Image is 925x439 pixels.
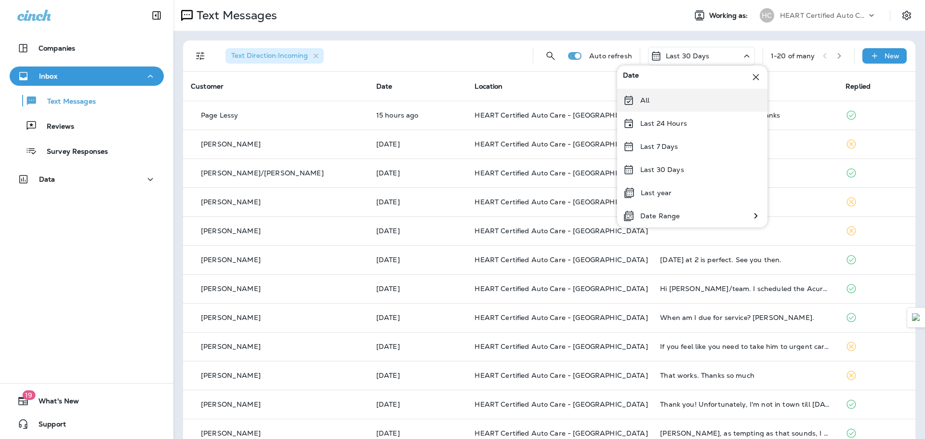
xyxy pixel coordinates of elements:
[760,8,774,23] div: HC
[376,256,460,264] p: Sep 12, 2025 02:55 PM
[39,175,55,183] p: Data
[201,400,261,408] p: [PERSON_NAME]
[10,414,164,434] button: Support
[376,400,460,408] p: Sep 10, 2025 11:49 AM
[193,8,277,23] p: Text Messages
[201,372,261,379] p: [PERSON_NAME]
[475,169,647,177] span: HEART Certified Auto Care - [GEOGRAPHIC_DATA]
[201,227,261,235] p: [PERSON_NAME]
[376,82,393,91] span: Date
[709,12,750,20] span: Working as:
[10,170,164,189] button: Data
[201,429,261,437] p: [PERSON_NAME]
[376,372,460,379] p: Sep 10, 2025 01:07 PM
[475,342,647,351] span: HEART Certified Auto Care - [GEOGRAPHIC_DATA]
[191,46,210,66] button: Filters
[640,143,678,150] p: Last 7 Days
[10,91,164,111] button: Text Messages
[660,372,830,379] div: That works. Thanks so much
[37,122,74,132] p: Reviews
[475,82,502,91] span: Location
[201,314,261,321] p: [PERSON_NAME]
[475,226,647,235] span: HEART Certified Auto Care - [GEOGRAPHIC_DATA]
[201,140,261,148] p: [PERSON_NAME]
[660,429,830,437] div: Keisha, as tempting as that sounds, I don't want to take advantage or jeopardize our contractual ...
[475,400,647,409] span: HEART Certified Auto Care - [GEOGRAPHIC_DATA]
[660,314,830,321] div: When am I due for service? Linda Rubin.
[912,313,921,322] img: Detect Auto
[376,198,460,206] p: Sep 16, 2025 10:38 AM
[231,51,308,60] span: Text Direction : Incoming
[143,6,170,25] button: Collapse Sidebar
[39,72,57,80] p: Inbox
[201,111,238,119] p: Page Lessy
[846,82,871,91] span: Replied
[660,343,830,350] div: If you feel like you need to take him to urgent care let me know
[201,285,261,293] p: [PERSON_NAME]
[640,166,684,173] p: Last 30 Days
[376,169,460,177] p: Sep 16, 2025 04:51 PM
[898,7,915,24] button: Settings
[475,140,647,148] span: HEART Certified Auto Care - [GEOGRAPHIC_DATA]
[376,343,460,350] p: Sep 10, 2025 01:54 PM
[475,198,647,206] span: HEART Certified Auto Care - [GEOGRAPHIC_DATA]
[475,284,647,293] span: HEART Certified Auto Care - [GEOGRAPHIC_DATA]
[22,390,35,400] span: 19
[475,313,647,322] span: HEART Certified Auto Care - [GEOGRAPHIC_DATA]
[475,111,647,120] span: HEART Certified Auto Care - [GEOGRAPHIC_DATA]
[376,111,460,119] p: Sep 17, 2025 04:50 PM
[475,429,647,438] span: HEART Certified Auto Care - [GEOGRAPHIC_DATA]
[660,256,830,264] div: Wednesday the 17th at 2 is perfect. See you then.
[10,116,164,136] button: Reviews
[10,39,164,58] button: Companies
[225,48,324,64] div: Text Direction:Incoming
[201,198,261,206] p: [PERSON_NAME]
[641,189,672,197] p: Last year
[10,391,164,411] button: 19What's New
[640,212,680,220] p: Date Range
[885,52,899,60] p: New
[660,400,830,408] div: Thank you! Unfortunately, I'm not in town till Sept 29. So, plan to see you in October.
[771,52,815,60] div: 1 - 20 of many
[475,371,647,380] span: HEART Certified Auto Care - [GEOGRAPHIC_DATA]
[376,140,460,148] p: Sep 16, 2025 05:29 PM
[37,147,108,157] p: Survey Responses
[780,12,867,19] p: HEART Certified Auto Care
[376,227,460,235] p: Sep 16, 2025 06:20 AM
[376,429,460,437] p: Sep 10, 2025 10:35 AM
[191,82,224,91] span: Customer
[201,343,261,350] p: [PERSON_NAME]
[541,46,560,66] button: Search Messages
[201,256,261,264] p: [PERSON_NAME]
[201,169,324,177] p: [PERSON_NAME]/[PERSON_NAME]
[29,397,79,409] span: What's New
[376,314,460,321] p: Sep 10, 2025 09:42 PM
[10,141,164,161] button: Survey Responses
[475,255,647,264] span: HEART Certified Auto Care - [GEOGRAPHIC_DATA]
[29,420,66,432] span: Support
[589,52,632,60] p: Auto refresh
[38,97,96,106] p: Text Messages
[10,67,164,86] button: Inbox
[640,120,687,127] p: Last 24 Hours
[39,44,75,52] p: Companies
[666,52,710,60] p: Last 30 Days
[376,285,460,293] p: Sep 11, 2025 03:11 PM
[623,71,639,83] span: Date
[640,96,649,104] p: All
[660,285,830,293] div: Hi Kieesha/team. I scheduled the Acura for tomorrow and we'll be dropping off tonight. I forgot t...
